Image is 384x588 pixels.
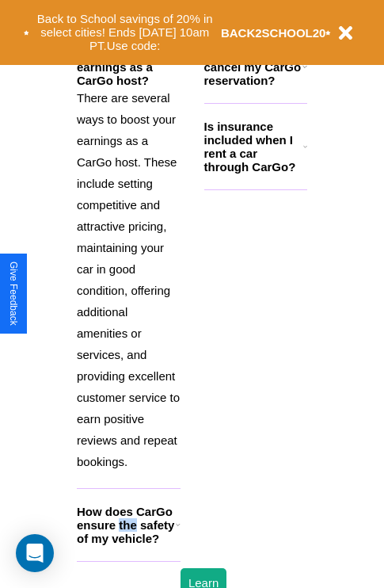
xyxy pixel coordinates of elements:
p: There are several ways to boost your earnings as a CarGo host. These include setting competitive ... [77,87,181,472]
h3: Can I modify or cancel my CarGo reservation? [204,47,302,87]
h3: Is insurance included when I rent a car through CarGo? [204,120,303,174]
button: Back to School savings of 20% in select cities! Ends [DATE] 10am PT.Use code: [29,8,221,57]
b: BACK2SCHOOL20 [221,26,326,40]
div: Open Intercom Messenger [16,534,54,572]
h3: How does CarGo ensure the safety of my vehicle? [77,505,176,545]
div: Give Feedback [8,262,19,326]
